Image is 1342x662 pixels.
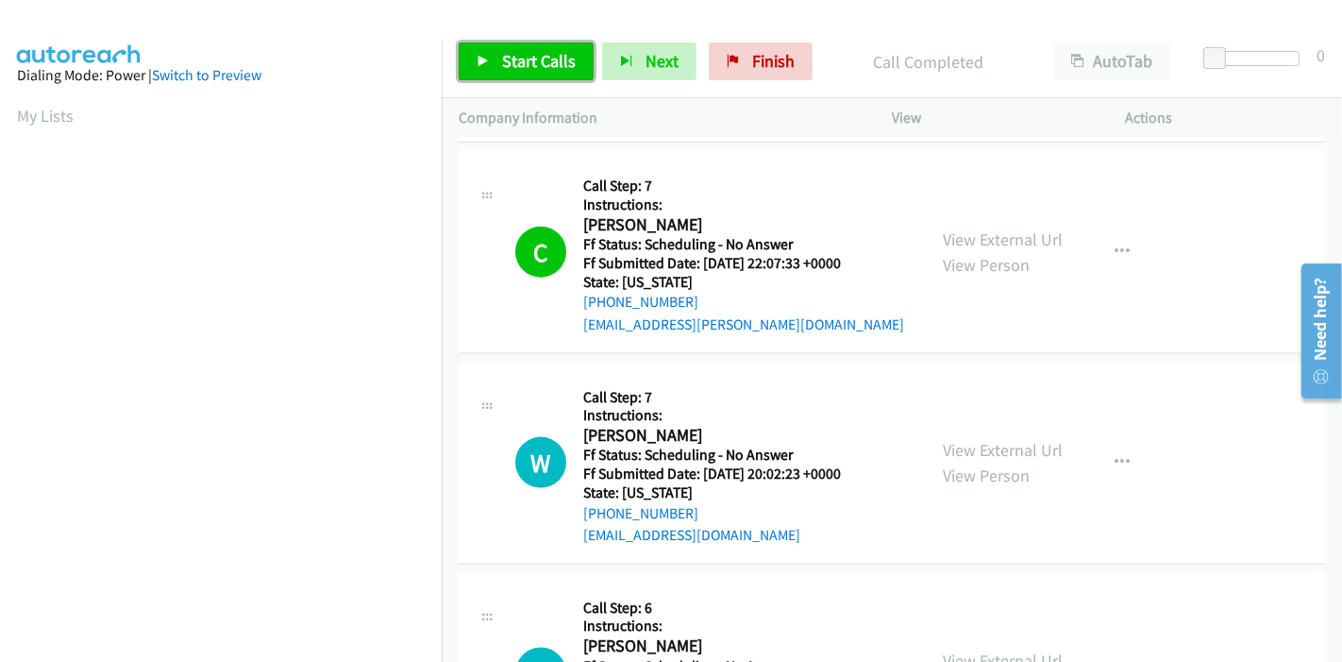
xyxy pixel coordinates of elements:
a: View External Url [943,229,1063,250]
h2: [PERSON_NAME] [583,214,864,236]
h5: Ff Submitted Date: [DATE] 20:02:23 +0000 [583,465,864,484]
p: Call Completed [838,49,1019,75]
a: Switch to Preview [152,66,261,84]
h5: Call Step: 6 [583,599,864,618]
h2: [PERSON_NAME] [583,425,864,447]
h5: Instructions: [583,195,904,214]
span: Start Calls [502,50,576,72]
h5: Call Step: 7 [583,177,904,195]
h5: State: [US_STATE] [583,273,904,292]
span: Next [646,50,679,72]
p: View [892,107,1092,129]
a: View Person [943,254,1030,276]
a: Start Calls [459,42,594,80]
a: View External Url [943,439,1063,461]
a: [PHONE_NUMBER] [583,504,698,522]
h5: Ff Status: Scheduling - No Answer [583,446,864,465]
button: Next [602,42,696,80]
button: AutoTab [1053,42,1170,80]
h5: State: [US_STATE] [583,484,864,502]
p: Actions [1126,107,1326,129]
h2: [PERSON_NAME] [583,636,864,657]
a: View Person [943,465,1030,486]
h1: W [515,437,566,488]
div: 0 [1317,42,1325,68]
h5: Instructions: [583,406,864,425]
h5: Ff Submitted Date: [DATE] 22:07:33 +0000 [583,254,904,273]
a: My Lists [17,105,74,127]
h1: C [515,227,566,278]
p: Company Information [459,107,858,129]
a: [PHONE_NUMBER] [583,293,698,311]
h5: Call Step: 7 [583,388,864,407]
a: [EMAIL_ADDRESS][PERSON_NAME][DOMAIN_NAME] [583,315,904,333]
h5: Ff Status: Scheduling - No Answer [583,235,904,254]
h5: Instructions: [583,617,864,636]
div: Dialing Mode: Power | [17,64,425,87]
span: Finish [752,50,795,72]
a: [EMAIL_ADDRESS][DOMAIN_NAME] [583,526,800,544]
iframe: Resource Center [1288,256,1342,406]
a: Finish [709,42,813,80]
div: Delay between calls (in seconds) [1213,51,1300,66]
